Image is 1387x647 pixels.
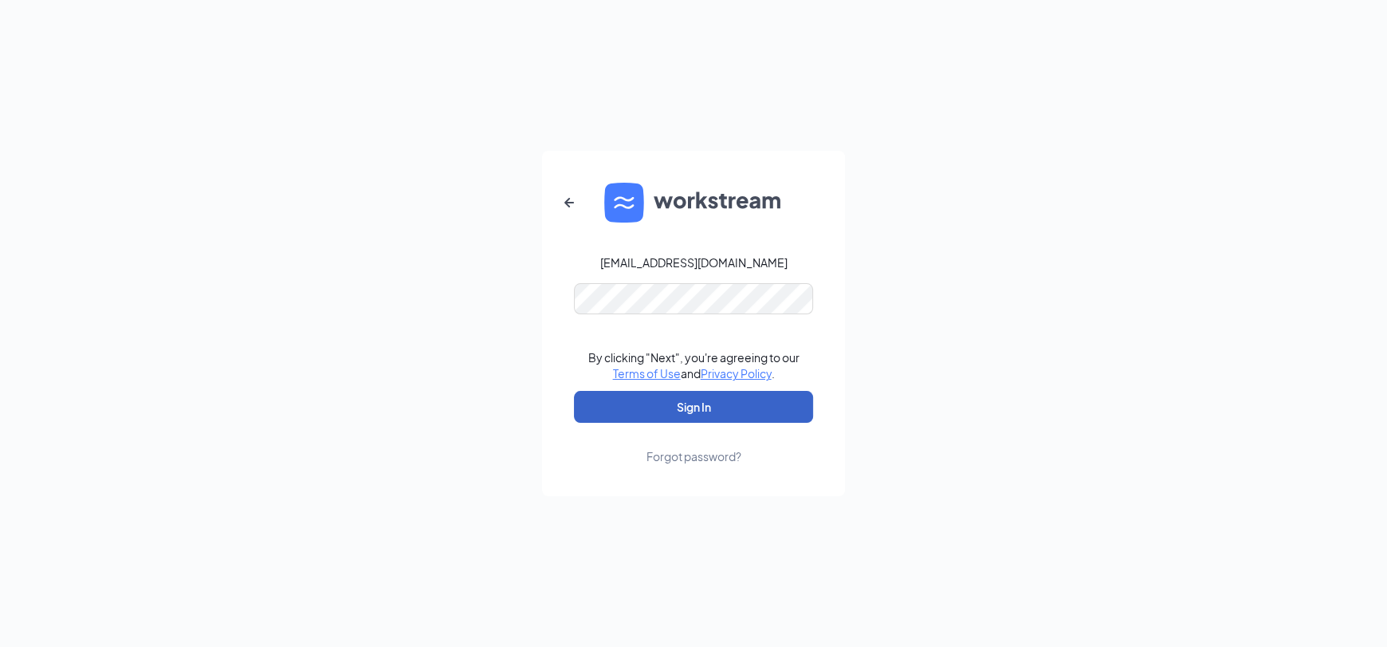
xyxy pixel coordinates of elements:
svg: ArrowLeftNew [560,193,579,212]
div: [EMAIL_ADDRESS][DOMAIN_NAME] [600,254,788,270]
a: Terms of Use [613,366,681,381]
div: By clicking "Next", you're agreeing to our and . [588,349,800,381]
button: Sign In [574,391,813,423]
a: Privacy Policy [701,366,772,381]
a: Forgot password? [646,423,741,464]
img: WS logo and Workstream text [604,183,783,223]
button: ArrowLeftNew [550,183,588,222]
div: Forgot password? [646,448,741,464]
